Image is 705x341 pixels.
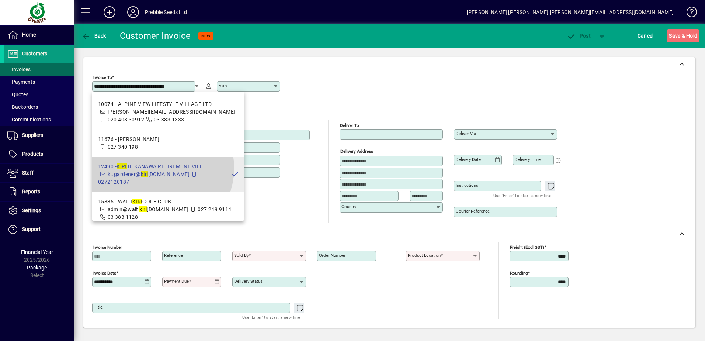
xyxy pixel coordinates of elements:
[121,6,145,19] button: Profile
[645,327,675,339] span: Product
[164,253,183,258] mat-label: Reference
[22,32,36,38] span: Home
[510,271,528,276] mat-label: Rounding
[7,66,31,72] span: Invoices
[642,327,679,340] button: Product
[510,245,544,250] mat-label: Freight (excl GST)
[27,265,47,271] span: Package
[638,30,654,42] span: Cancel
[563,29,594,42] button: Post
[515,157,541,162] mat-label: Delivery time
[580,33,583,39] span: P
[7,104,38,110] span: Backorders
[145,6,187,18] div: Prebble Seeds Ltd
[319,253,345,258] mat-label: Order number
[667,29,699,42] button: Save & Hold
[93,271,116,276] mat-label: Invoice date
[22,132,43,138] span: Suppliers
[81,33,106,39] span: Back
[467,6,674,18] div: [PERSON_NAME] [PERSON_NAME] [PERSON_NAME][EMAIL_ADDRESS][DOMAIN_NAME]
[201,34,211,38] span: NEW
[94,304,103,310] mat-label: Title
[22,51,47,56] span: Customers
[456,157,481,162] mat-label: Delivery date
[4,88,74,101] a: Quotes
[234,279,263,284] mat-label: Delivery status
[4,26,74,44] a: Home
[456,131,476,136] mat-label: Deliver via
[669,30,697,42] span: ave & Hold
[4,164,74,182] a: Staff
[4,183,74,201] a: Reports
[4,63,74,76] a: Invoices
[408,253,441,258] mat-label: Product location
[93,245,122,250] mat-label: Invoice number
[493,191,551,200] mat-hint: Use 'Enter' to start a new line
[22,226,41,232] span: Support
[219,83,227,88] mat-label: Attn
[4,76,74,88] a: Payments
[456,209,490,214] mat-label: Courier Reference
[234,253,249,258] mat-label: Sold by
[74,29,114,42] app-page-header-button: Back
[219,144,232,149] mat-label: Mobile
[4,145,74,163] a: Products
[22,189,40,194] span: Reports
[164,279,189,284] mat-label: Payment due
[681,1,696,25] a: Knowledge Base
[7,79,35,85] span: Payments
[120,30,191,42] div: Customer Invoice
[4,201,74,220] a: Settings
[93,75,112,80] mat-label: Invoice To
[636,29,656,42] button: Cancel
[185,117,197,129] button: Copy to Delivery address
[21,249,53,255] span: Financial Year
[4,101,74,113] a: Backorders
[340,123,359,128] mat-label: Deliver To
[219,132,229,137] mat-label: Email
[567,33,591,39] span: ost
[22,207,41,213] span: Settings
[94,178,109,183] mat-label: Country
[22,151,43,157] span: Products
[98,6,121,19] button: Add
[669,33,672,39] span: S
[4,113,74,126] a: Communications
[80,29,108,42] button: Back
[341,204,356,209] mat-label: Country
[456,183,478,188] mat-label: Instructions
[22,170,34,176] span: Staff
[4,220,74,239] a: Support
[7,117,51,123] span: Communications
[4,126,74,145] a: Suppliers
[242,313,300,321] mat-hint: Use 'Enter' to start a new line
[7,92,28,97] span: Quotes
[219,156,230,162] mat-label: Phone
